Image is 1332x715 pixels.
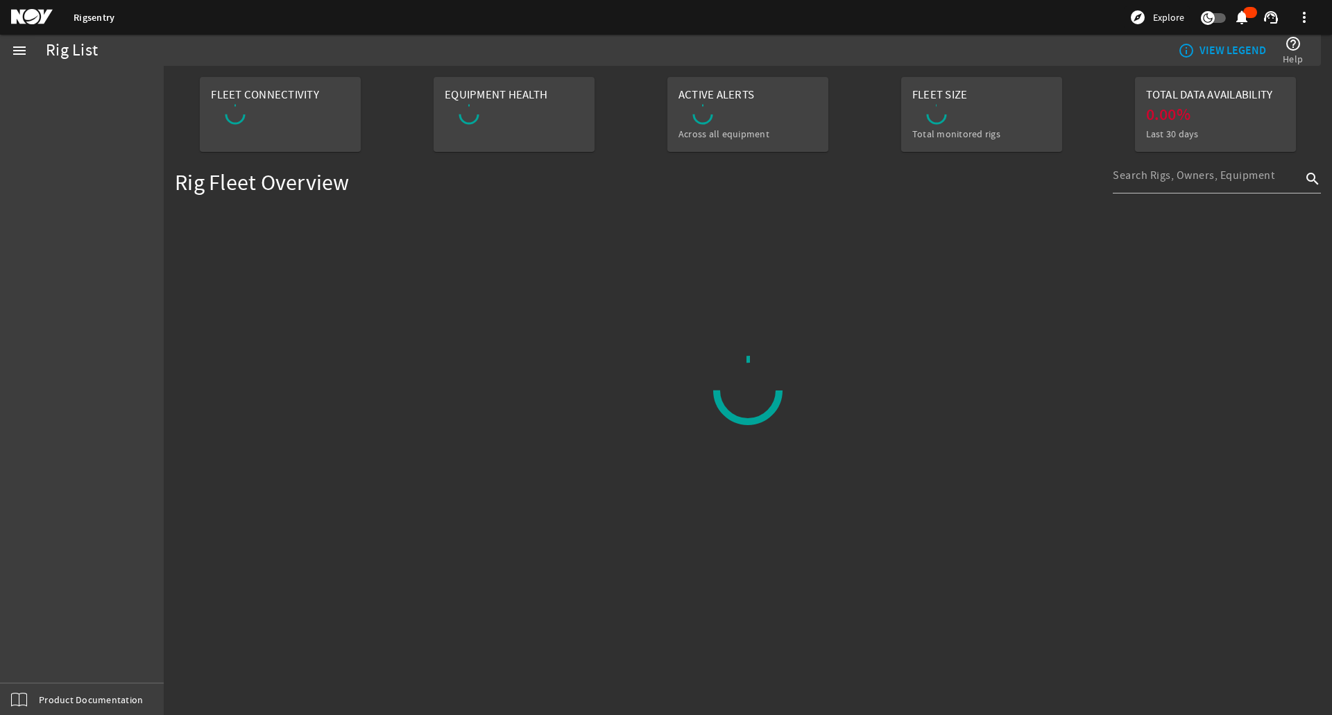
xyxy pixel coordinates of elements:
[1285,35,1301,52] mat-icon: help_outline
[912,127,1051,141] div: Total monitored rigs
[211,87,319,102] span: Fleet Connectivity
[1172,38,1272,63] button: VIEW LEGEND
[74,11,114,24] a: Rigsentry
[1233,9,1250,26] mat-icon: notifications
[678,127,817,141] div: Across all equipment
[1178,42,1189,59] mat-icon: info_outline
[46,44,98,58] div: Rig List
[1146,87,1273,102] span: Total Data Availability
[1304,171,1321,187] i: search
[1124,6,1190,28] button: Explore
[175,157,350,209] div: Rig Fleet Overview
[445,87,547,102] span: Equipment Health
[1263,9,1279,26] mat-icon: support_agent
[678,87,754,102] span: Active Alerts
[1146,102,1285,127] div: 0.00%
[11,42,28,59] mat-icon: menu
[1283,52,1303,66] span: Help
[1113,167,1301,184] input: Search Rigs, Owners, Equipment
[1146,127,1285,141] div: Last 30 days
[912,87,968,102] span: Fleet Size
[39,693,143,707] span: Product Documentation
[1153,10,1184,24] span: Explore
[1288,1,1321,34] button: more_vert
[1199,44,1266,58] b: VIEW LEGEND
[1129,9,1146,26] mat-icon: explore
